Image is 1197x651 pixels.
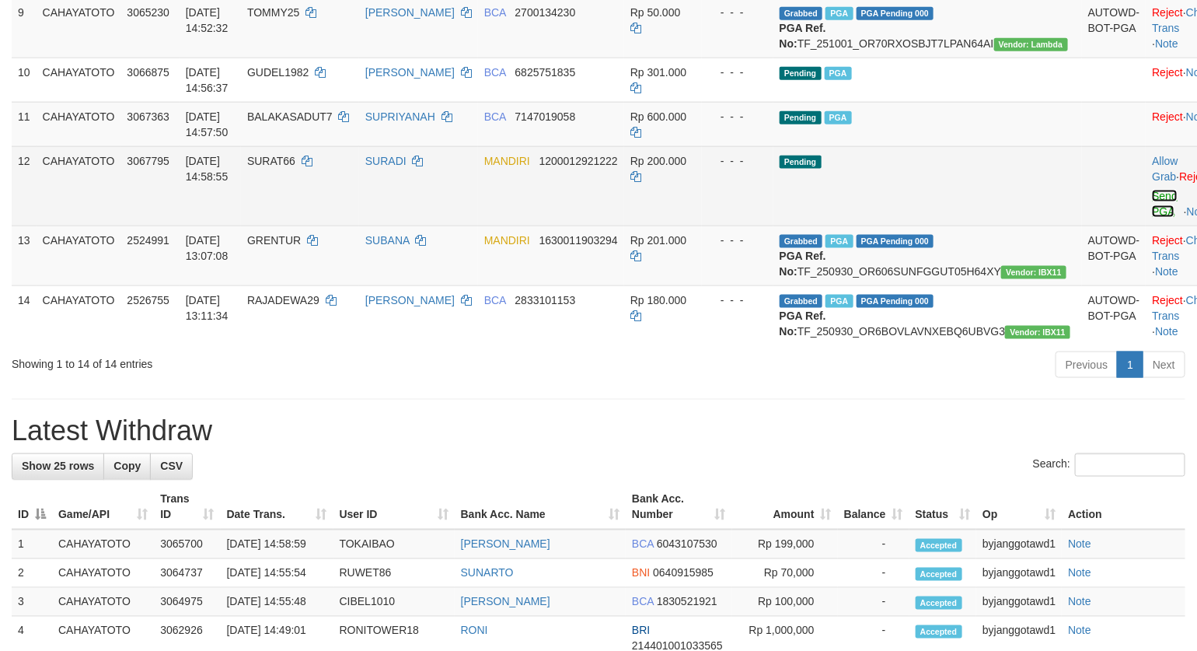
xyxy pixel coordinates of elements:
span: Rp 301.000 [630,66,686,79]
td: 3064737 [154,559,220,588]
td: 10 [12,58,37,102]
td: - [838,559,909,588]
span: 2524991 [127,234,169,247]
a: Allow Grab [1152,155,1178,183]
span: Marked by byjanggotawd1 [825,111,852,124]
b: PGA Ref. No: [780,22,826,50]
td: CAHAYATOTO [37,102,121,146]
td: Rp 199,000 [732,530,838,559]
span: 3066875 [127,66,169,79]
th: Trans ID: activate to sort column ascending [154,485,220,530]
a: [PERSON_NAME] [461,596,550,608]
td: byjanggotawd1 [976,530,1062,559]
span: Marked by byjanggotawd1 [825,67,852,80]
a: SUPRIYANAH [365,110,435,123]
label: Search: [1033,453,1185,477]
td: 12 [12,146,37,226]
a: Note [1068,625,1091,637]
span: Vendor URL: https://order6.1velocity.biz [1005,326,1070,339]
span: Rp 180.000 [630,294,686,306]
span: Copy [113,460,141,473]
td: Rp 100,000 [732,588,838,617]
th: Balance: activate to sort column ascending [838,485,909,530]
td: Rp 70,000 [732,559,838,588]
th: Amount: activate to sort column ascending [732,485,838,530]
span: [DATE] 13:11:34 [186,294,229,322]
span: BNI [632,567,650,579]
td: CAHAYATOTO [37,226,121,285]
a: Show 25 rows [12,453,104,480]
span: SURAT66 [247,155,295,167]
span: Rp 600.000 [630,110,686,123]
a: Copy [103,453,151,480]
span: PGA Pending [857,295,934,308]
td: 3064975 [154,588,220,617]
a: Next [1143,352,1185,378]
td: CAHAYATOTO [52,530,154,559]
a: [PERSON_NAME] [365,66,455,79]
span: Copy 1830521921 to clipboard [657,596,717,608]
td: CAHAYATOTO [52,559,154,588]
a: Note [1068,596,1091,608]
td: CAHAYATOTO [52,588,154,617]
span: Pending [780,67,822,80]
div: - - - [708,153,767,169]
a: Reject [1152,110,1183,123]
td: 11 [12,102,37,146]
a: Reject [1152,234,1183,247]
span: Pending [780,111,822,124]
td: byjanggotawd1 [976,588,1062,617]
span: Show 25 rows [22,460,94,473]
td: [DATE] 14:55:48 [221,588,333,617]
span: Copy 6043107530 to clipboard [657,538,717,551]
span: GUDEL1982 [247,66,309,79]
span: PGA Pending [857,7,934,20]
td: [DATE] 14:55:54 [221,559,333,588]
span: Marked by byjanggotawd1 [825,295,853,308]
div: - - - [708,233,767,248]
td: 3065700 [154,530,220,559]
td: AUTOWD-BOT-PGA [1082,285,1146,345]
td: TF_250930_OR6BOVLAVNXEBQ6UBVG3 [773,285,1082,345]
span: Rp 50.000 [630,6,681,19]
span: Vendor URL: https://order7.1velocity.biz [994,38,1068,51]
span: Accepted [916,568,962,581]
span: BCA [484,6,506,19]
td: TOKAIBAO [333,530,455,559]
td: 3 [12,588,52,617]
span: Accepted [916,625,962,639]
span: Copy 2700134230 to clipboard [515,6,576,19]
span: GRENTUR [247,234,301,247]
td: byjanggotawd1 [976,559,1062,588]
span: [DATE] 14:56:37 [186,66,229,94]
a: CSV [150,453,193,480]
td: CAHAYATOTO [37,58,121,102]
th: Action [1062,485,1185,530]
a: Reject [1152,66,1183,79]
span: [DATE] 14:58:55 [186,155,229,183]
span: [DATE] 13:07:08 [186,234,229,262]
span: 3067363 [127,110,169,123]
a: [PERSON_NAME] [365,6,455,19]
span: Copy 7147019058 to clipboard [515,110,576,123]
td: [DATE] 14:58:59 [221,530,333,559]
div: - - - [708,5,767,20]
span: Grabbed [780,295,823,308]
td: CAHAYATOTO [37,146,121,226]
span: Rp 201.000 [630,234,686,247]
div: - - - [708,109,767,124]
span: TOMMY25 [247,6,299,19]
td: AUTOWD-BOT-PGA [1082,226,1146,285]
span: MANDIRI [484,234,530,247]
span: Pending [780,156,822,169]
span: Vendor URL: https://order6.1velocity.biz [1001,266,1066,279]
th: Status: activate to sort column ascending [909,485,977,530]
a: Reject [1152,6,1183,19]
a: SURADI [365,155,407,167]
td: 1 [12,530,52,559]
a: Note [1155,265,1178,278]
td: - [838,530,909,559]
span: Copy 0640915985 to clipboard [653,567,714,579]
b: PGA Ref. No: [780,250,826,278]
span: BCA [632,596,654,608]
